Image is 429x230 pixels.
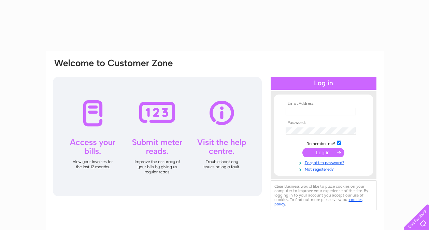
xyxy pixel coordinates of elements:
[286,159,363,166] a: Forgotten password?
[284,101,363,106] th: Email Address:
[302,148,344,157] input: Submit
[284,120,363,125] th: Password:
[271,181,376,210] div: Clear Business would like to place cookies on your computer to improve your experience of the sit...
[286,166,363,172] a: Not registered?
[284,140,363,146] td: Remember me?
[274,197,362,206] a: cookies policy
